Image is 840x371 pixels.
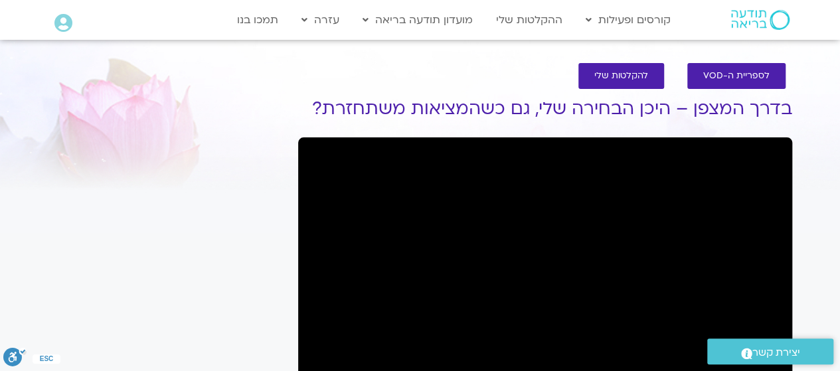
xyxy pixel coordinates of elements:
span: לספריית ה-VOD [703,71,770,81]
a: לספריית ה-VOD [687,63,786,89]
a: תמכו בנו [230,7,285,33]
h1: בדרך המצפן – היכן הבחירה שלי, גם כשהמציאות משתחזרת? [298,99,792,119]
a: יצירת קשר [707,338,833,364]
a: ההקלטות שלי [489,7,569,33]
a: להקלטות שלי [578,63,664,89]
span: להקלטות שלי [594,71,648,81]
img: תודעה בריאה [731,10,790,30]
a: מועדון תודעה בריאה [356,7,479,33]
a: קורסים ופעילות [579,7,677,33]
a: עזרה [295,7,346,33]
span: יצירת קשר [752,344,800,362]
